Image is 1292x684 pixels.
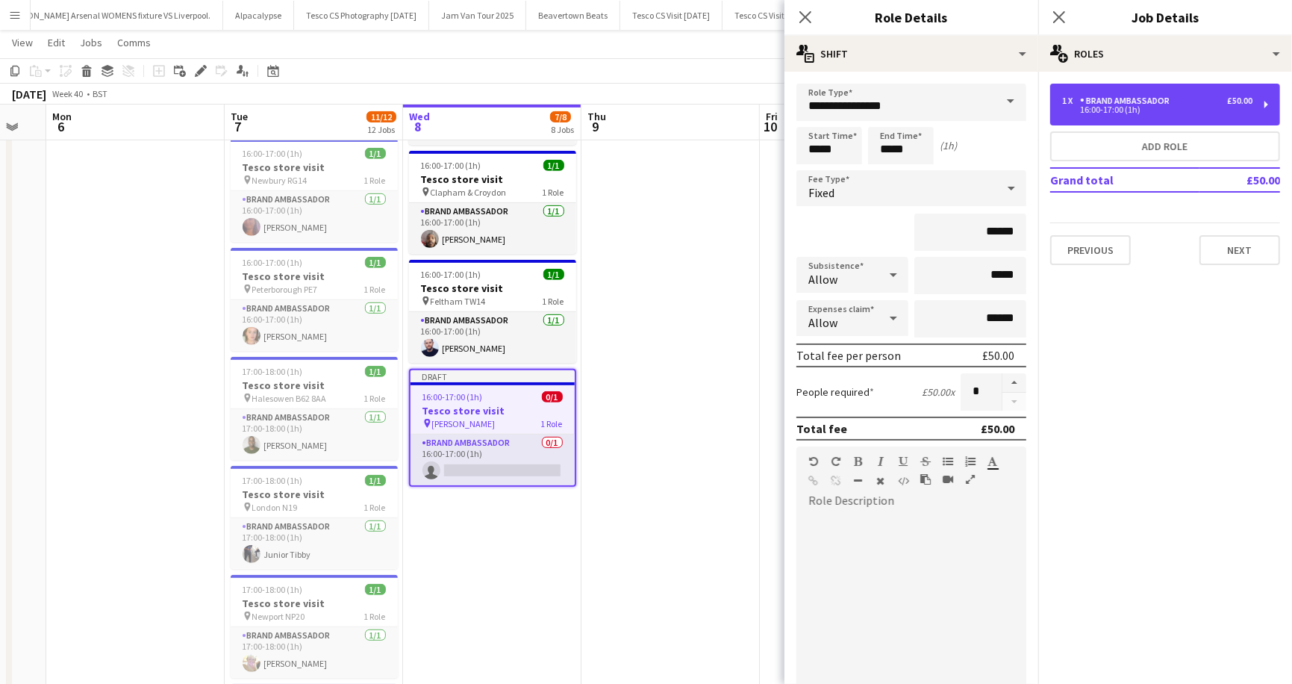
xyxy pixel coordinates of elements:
[808,456,819,467] button: Undo
[48,36,65,49] span: Edit
[541,418,563,429] span: 1 Role
[1002,373,1026,393] button: Increase
[52,110,72,123] span: Mon
[429,1,526,30] button: Jam Van Tour 2025
[231,248,398,351] app-job-card: 16:00-17:00 (1h)1/1Tesco store visit Peterborough PE71 RoleBrand Ambassador1/116:00-17:00 (1h)[PE...
[252,393,327,404] span: Halesowen B62 8AA
[411,435,575,485] app-card-role: Brand Ambassador0/116:00-17:00 (1h)
[796,348,901,363] div: Total fee per person
[831,456,841,467] button: Redo
[243,584,303,595] span: 17:00-18:00 (1h)
[80,36,102,49] span: Jobs
[231,575,398,678] app-job-card: 17:00-18:00 (1h)1/1Tesco store visit Newport NP201 RoleBrand Ambassador1/117:00-18:00 (1h)[PERSON...
[364,175,386,186] span: 1 Role
[228,118,248,135] span: 7
[231,597,398,610] h3: Tesco store visit
[93,88,107,99] div: BST
[231,139,398,242] app-job-card: 16:00-17:00 (1h)1/1Tesco store visit Newbury RG141 RoleBrand Ambassador1/116:00-17:00 (1h)[PERSON...
[965,473,976,485] button: Fullscreen
[12,87,46,102] div: [DATE]
[1062,106,1252,114] div: 16:00-17:00 (1h)
[364,502,386,513] span: 1 Role
[431,187,507,198] span: Clapham & Croydon
[223,1,294,30] button: Alpacalypse
[42,33,71,52] a: Edit
[1038,7,1292,27] h3: Job Details
[922,385,955,399] div: £50.00 x
[550,111,571,122] span: 7/8
[409,282,576,295] h3: Tesco store visit
[117,36,151,49] span: Comms
[365,475,386,486] span: 1/1
[876,475,886,487] button: Clear Formatting
[764,118,778,135] span: 10
[243,475,303,486] span: 17:00-18:00 (1h)
[74,33,108,52] a: Jobs
[231,627,398,678] app-card-role: Brand Ambassador1/117:00-18:00 (1h)[PERSON_NAME]
[365,366,386,377] span: 1/1
[243,148,303,159] span: 16:00-17:00 (1h)
[421,269,481,280] span: 16:00-17:00 (1h)
[943,456,953,467] button: Unordered List
[876,456,886,467] button: Italic
[543,187,564,198] span: 1 Role
[252,502,298,513] span: London N19
[808,185,834,200] span: Fixed
[364,284,386,295] span: 1 Role
[6,33,39,52] a: View
[231,110,248,123] span: Tue
[365,584,386,595] span: 1/1
[231,161,398,174] h3: Tesco store visit
[409,110,430,123] span: Wed
[920,456,931,467] button: Strikethrough
[1050,168,1199,192] td: Grand total
[411,404,575,417] h3: Tesco store visit
[231,300,398,351] app-card-role: Brand Ambassador1/116:00-17:00 (1h)[PERSON_NAME]
[50,118,72,135] span: 6
[543,269,564,280] span: 1/1
[808,315,837,330] span: Allow
[1227,96,1252,106] div: £50.00
[409,151,576,254] div: 16:00-17:00 (1h)1/1Tesco store visit Clapham & Croydon1 RoleBrand Ambassador1/116:00-17:00 (1h)[P...
[231,270,398,283] h3: Tesco store visit
[409,172,576,186] h3: Tesco store visit
[407,118,430,135] span: 8
[1062,96,1080,106] div: 1 x
[796,421,847,436] div: Total fee
[409,369,576,487] app-job-card: Draft16:00-17:00 (1h)0/1Tesco store visit [PERSON_NAME]1 RoleBrand Ambassador0/116:00-17:00 (1h)
[723,1,825,30] button: Tesco CS Visit [DATE]
[943,473,953,485] button: Insert video
[981,421,1014,436] div: £50.00
[231,488,398,501] h3: Tesco store visit
[411,370,575,382] div: Draft
[808,272,837,287] span: Allow
[920,473,931,485] button: Paste as plain text
[543,160,564,171] span: 1/1
[965,456,976,467] button: Ordered List
[365,257,386,268] span: 1/1
[409,203,576,254] app-card-role: Brand Ambassador1/116:00-17:00 (1h)[PERSON_NAME]
[111,33,157,52] a: Comms
[766,110,778,123] span: Fri
[422,391,483,402] span: 16:00-17:00 (1h)
[252,611,305,622] span: Newport NP20
[982,348,1014,363] div: £50.00
[551,124,574,135] div: 8 Jobs
[231,357,398,460] app-job-card: 17:00-18:00 (1h)1/1Tesco store visit Halesowen B62 8AA1 RoleBrand Ambassador1/117:00-18:00 (1h)[P...
[231,191,398,242] app-card-role: Brand Ambassador1/116:00-17:00 (1h)[PERSON_NAME]
[421,160,481,171] span: 16:00-17:00 (1h)
[940,139,957,152] div: (1h)
[252,284,318,295] span: Peterborough PE7
[243,257,303,268] span: 16:00-17:00 (1h)
[543,296,564,307] span: 1 Role
[364,393,386,404] span: 1 Role
[409,260,576,363] div: 16:00-17:00 (1h)1/1Tesco store visit Feltham TW141 RoleBrand Ambassador1/116:00-17:00 (1h)[PERSON...
[231,518,398,569] app-card-role: Brand Ambassador1/117:00-18:00 (1h)Junior Tibby
[1199,168,1280,192] td: £50.00
[796,385,874,399] label: People required
[252,175,308,186] span: Newbury RG14
[853,475,864,487] button: Horizontal Line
